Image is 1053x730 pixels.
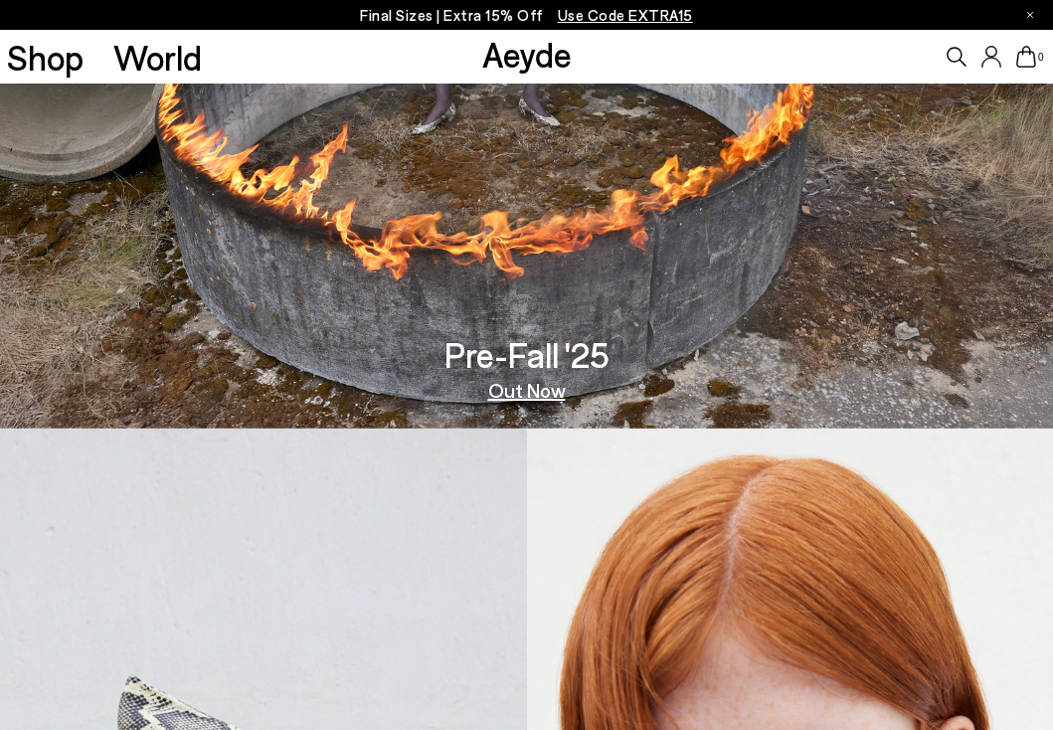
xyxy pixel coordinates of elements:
p: Final Sizes | Extra 15% Off [360,3,693,28]
a: World [113,40,202,75]
h3: Pre-Fall '25 [444,337,610,372]
a: 0 [1016,46,1036,68]
a: Aeyde [482,33,572,75]
a: Out Now [488,380,566,400]
a: Shop [7,40,84,75]
span: Navigate to /collections/ss25-final-sizes [558,6,693,24]
span: 0 [1036,52,1046,63]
